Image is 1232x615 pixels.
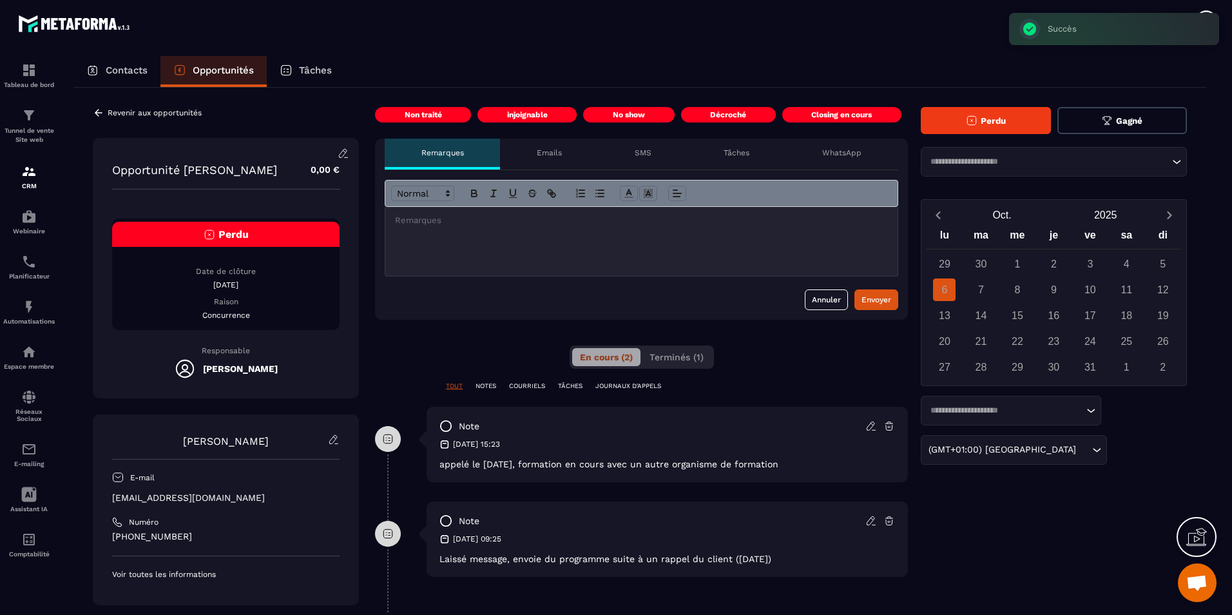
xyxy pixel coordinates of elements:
[112,492,340,504] p: [EMAIL_ADDRESS][DOMAIN_NAME]
[112,163,277,177] p: Opportunité [PERSON_NAME]
[3,477,55,522] a: Assistant IA
[933,330,956,353] div: 20
[861,293,891,306] div: Envoyer
[21,299,37,315] img: automations
[446,382,463,391] p: TOUT
[3,154,55,199] a: formationformationCRM
[1043,330,1065,353] div: 23
[921,107,1051,134] button: Perdu
[970,253,992,275] div: 30
[183,435,269,447] a: [PERSON_NAME]
[1157,206,1181,224] button: Next month
[1178,563,1217,602] div: Ouvrir le chat
[1079,304,1101,327] div: 17
[3,81,55,88] p: Tableau de bord
[21,63,37,78] img: formation
[3,505,55,512] p: Assistant IA
[1116,116,1142,126] span: Gagné
[453,534,501,544] p: [DATE] 09:25
[927,226,1181,378] div: Calendar wrapper
[1079,278,1101,301] div: 10
[1115,330,1138,353] div: 25
[933,278,956,301] div: 6
[558,382,582,391] p: TÂCHES
[106,64,148,76] p: Contacts
[1115,304,1138,327] div: 18
[950,204,1054,226] button: Open months overlay
[421,148,464,158] p: Remarques
[3,53,55,98] a: formationformationTableau de bord
[1151,356,1174,378] div: 2
[112,569,340,580] p: Voir toutes les informations
[193,64,254,76] p: Opportunités
[822,148,861,158] p: WhatsApp
[112,310,340,320] p: Concurrence
[710,110,746,120] p: Décroché
[3,98,55,154] a: formationformationTunnel de vente Site web
[999,226,1035,249] div: me
[112,346,340,355] p: Responsable
[805,289,848,310] button: Annuler
[3,522,55,567] a: accountantaccountantComptabilité
[1054,204,1157,226] button: Open years overlay
[453,439,500,449] p: [DATE] 15:23
[537,148,562,158] p: Emails
[613,110,645,120] p: No show
[927,206,950,224] button: Previous month
[3,363,55,370] p: Espace membre
[981,116,1006,126] span: Perdu
[921,147,1187,177] div: Search for option
[1079,443,1089,457] input: Search for option
[970,356,992,378] div: 28
[298,157,340,182] p: 0,00 €
[3,126,55,144] p: Tunnel de vente Site web
[476,382,496,391] p: NOTES
[3,318,55,325] p: Automatisations
[933,253,956,275] div: 29
[1072,226,1108,249] div: ve
[572,348,640,366] button: En cours (2)
[3,460,55,467] p: E-mailing
[1006,330,1028,353] div: 22
[3,380,55,432] a: social-networksocial-networkRéseaux Sociaux
[439,554,895,564] p: Laissé message, envoie du programme suite à un rappel du client ([DATE])
[267,56,345,87] a: Tâches
[854,289,898,310] button: Envoyer
[1006,253,1028,275] div: 1
[21,532,37,547] img: accountant
[459,515,479,527] p: note
[724,148,749,158] p: Tâches
[112,280,340,290] p: [DATE]
[927,226,963,249] div: lu
[459,420,479,433] p: note
[1079,330,1101,353] div: 24
[1108,226,1144,249] div: sa
[970,304,992,327] div: 14
[926,443,1079,457] span: (GMT+01:00) [GEOGRAPHIC_DATA]
[439,459,895,469] p: appelé le [DATE], formation en cours avec un autre organisme de formation
[926,155,1169,168] input: Search for option
[970,278,992,301] div: 7
[1151,278,1174,301] div: 12
[1115,356,1138,378] div: 1
[108,108,202,117] p: Revenir aux opportunités
[927,253,1181,378] div: Calendar days
[130,473,155,483] p: E-mail
[1151,253,1174,275] div: 5
[73,56,160,87] a: Contacts
[18,12,134,35] img: logo
[1115,253,1138,275] div: 4
[3,228,55,235] p: Webinaire
[3,244,55,289] a: schedulerschedulerPlanificateur
[21,389,37,405] img: social-network
[1115,278,1138,301] div: 11
[1006,278,1028,301] div: 8
[642,348,711,366] button: Terminés (1)
[3,289,55,335] a: automationsautomationsAutomatisations
[3,551,55,558] p: Comptabilité
[21,164,37,179] img: formation
[3,335,55,380] a: automationsautomationsEspace membre
[21,108,37,123] img: formation
[1057,107,1187,134] button: Gagné
[218,228,249,240] span: Perdu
